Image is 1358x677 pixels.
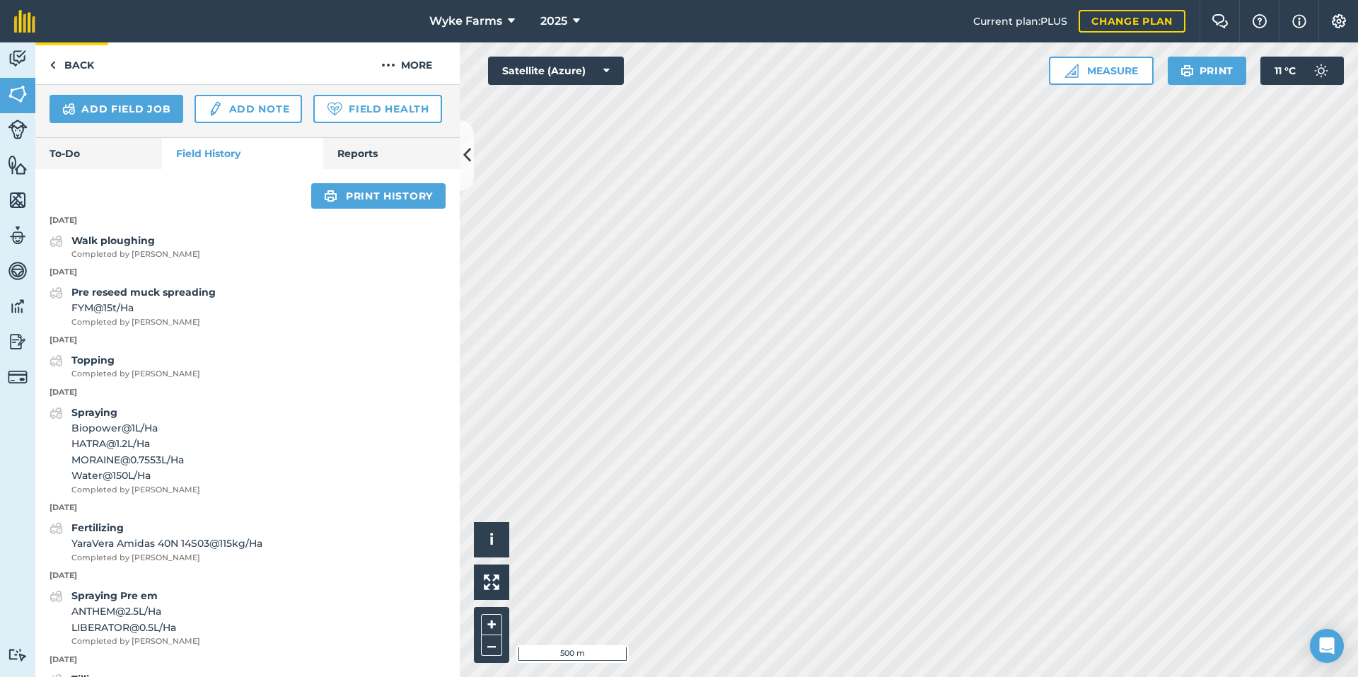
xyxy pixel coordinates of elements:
[8,296,28,317] img: svg+xml;base64,PD94bWwgdmVyc2lvbj0iMS4wIiBlbmNvZGluZz0idXRmLTgiPz4KPCEtLSBHZW5lcmF0b3I6IEFkb2JlIE...
[35,386,460,399] p: [DATE]
[50,352,200,381] a: ToppingCompleted by [PERSON_NAME]
[71,536,262,551] span: YaraVera Amidas 40N 14S03 @ 115 kg / Ha
[71,354,115,366] strong: Topping
[8,331,28,352] img: svg+xml;base64,PD94bWwgdmVyc2lvbj0iMS4wIiBlbmNvZGluZz0idXRmLTgiPz4KPCEtLSBHZW5lcmF0b3I6IEFkb2JlIE...
[50,95,183,123] a: Add field job
[1168,57,1247,85] button: Print
[8,190,28,211] img: svg+xml;base64,PHN2ZyB4bWxucz0iaHR0cDovL3d3dy53My5vcmcvMjAwMC9zdmciIHdpZHRoPSI1NiIgaGVpZ2h0PSI2MC...
[71,484,200,497] span: Completed by [PERSON_NAME]
[35,569,460,582] p: [DATE]
[207,100,223,117] img: svg+xml;base64,PD94bWwgdmVyc2lvbj0iMS4wIiBlbmNvZGluZz0idXRmLTgiPz4KPCEtLSBHZW5lcmF0b3I6IEFkb2JlIE...
[162,138,323,169] a: Field History
[71,406,117,419] strong: Spraying
[323,138,460,169] a: Reports
[1275,57,1296,85] span: 11 ° C
[1330,14,1347,28] img: A cog icon
[311,183,446,209] a: Print history
[1049,57,1154,85] button: Measure
[973,13,1067,29] span: Current plan : PLUS
[8,648,28,661] img: svg+xml;base64,PD94bWwgdmVyc2lvbj0iMS4wIiBlbmNvZGluZz0idXRmLTgiPz4KPCEtLSBHZW5lcmF0b3I6IEFkb2JlIE...
[71,436,200,451] span: HATRA @ 1.2 L / Ha
[1310,629,1344,663] div: Open Intercom Messenger
[429,13,502,30] span: Wyke Farms
[540,13,567,30] span: 2025
[71,620,200,635] span: LIBERATOR @ 0.5 L / Ha
[50,233,63,250] img: svg+xml;base64,PD94bWwgdmVyc2lvbj0iMS4wIiBlbmNvZGluZz0idXRmLTgiPz4KPCEtLSBHZW5lcmF0b3I6IEFkb2JlIE...
[71,368,200,381] span: Completed by [PERSON_NAME]
[35,334,460,347] p: [DATE]
[71,521,124,534] strong: Fertilizing
[1212,14,1229,28] img: Two speech bubbles overlapping with the left bubble in the forefront
[35,214,460,227] p: [DATE]
[71,420,200,436] span: Biopower @ 1 L / Ha
[35,266,460,279] p: [DATE]
[62,100,76,117] img: svg+xml;base64,PD94bWwgdmVyc2lvbj0iMS4wIiBlbmNvZGluZz0idXRmLTgiPz4KPCEtLSBHZW5lcmF0b3I6IEFkb2JlIE...
[381,57,395,74] img: svg+xml;base64,PHN2ZyB4bWxucz0iaHR0cDovL3d3dy53My5vcmcvMjAwMC9zdmciIHdpZHRoPSIyMCIgaGVpZ2h0PSIyNC...
[35,138,162,169] a: To-Do
[50,588,200,648] a: Spraying Pre emANTHEM@2.5L/HaLIBERATOR@0.5L/HaCompleted by [PERSON_NAME]
[71,468,200,483] span: Water @ 150 L / Ha
[50,284,216,328] a: Pre reseed muck spreadingFYM@15t/HaCompleted by [PERSON_NAME]
[50,284,63,301] img: svg+xml;base64,PD94bWwgdmVyc2lvbj0iMS4wIiBlbmNvZGluZz0idXRmLTgiPz4KPCEtLSBHZW5lcmF0b3I6IEFkb2JlIE...
[8,48,28,69] img: svg+xml;base64,PD94bWwgdmVyc2lvbj0iMS4wIiBlbmNvZGluZz0idXRmLTgiPz4KPCEtLSBHZW5lcmF0b3I6IEFkb2JlIE...
[1292,13,1306,30] img: svg+xml;base64,PHN2ZyB4bWxucz0iaHR0cDovL3d3dy53My5vcmcvMjAwMC9zdmciIHdpZHRoPSIxNyIgaGVpZ2h0PSIxNy...
[50,57,56,74] img: svg+xml;base64,PHN2ZyB4bWxucz0iaHR0cDovL3d3dy53My5vcmcvMjAwMC9zdmciIHdpZHRoPSI5IiBoZWlnaHQ9IjI0Ii...
[1064,64,1079,78] img: Ruler icon
[8,154,28,175] img: svg+xml;base64,PHN2ZyB4bWxucz0iaHR0cDovL3d3dy53My5vcmcvMjAwMC9zdmciIHdpZHRoPSI1NiIgaGVpZ2h0PSI2MC...
[195,95,302,123] a: Add note
[1251,14,1268,28] img: A question mark icon
[1307,57,1335,85] img: svg+xml;base64,PD94bWwgdmVyc2lvbj0iMS4wIiBlbmNvZGluZz0idXRmLTgiPz4KPCEtLSBHZW5lcmF0b3I6IEFkb2JlIE...
[8,83,28,105] img: svg+xml;base64,PHN2ZyB4bWxucz0iaHR0cDovL3d3dy53My5vcmcvMjAwMC9zdmciIHdpZHRoPSI1NiIgaGVpZ2h0PSI2MC...
[1180,62,1194,79] img: svg+xml;base64,PHN2ZyB4bWxucz0iaHR0cDovL3d3dy53My5vcmcvMjAwMC9zdmciIHdpZHRoPSIxOSIgaGVpZ2h0PSIyNC...
[71,635,200,648] span: Completed by [PERSON_NAME]
[8,120,28,139] img: svg+xml;base64,PD94bWwgdmVyc2lvbj0iMS4wIiBlbmNvZGluZz0idXRmLTgiPz4KPCEtLSBHZW5lcmF0b3I6IEFkb2JlIE...
[1079,10,1185,33] a: Change plan
[8,225,28,246] img: svg+xml;base64,PD94bWwgdmVyc2lvbj0iMS4wIiBlbmNvZGluZz0idXRmLTgiPz4KPCEtLSBHZW5lcmF0b3I6IEFkb2JlIE...
[71,248,200,261] span: Completed by [PERSON_NAME]
[71,234,155,247] strong: Walk ploughing
[35,502,460,514] p: [DATE]
[50,405,63,422] img: svg+xml;base64,PD94bWwgdmVyc2lvbj0iMS4wIiBlbmNvZGluZz0idXRmLTgiPz4KPCEtLSBHZW5lcmF0b3I6IEFkb2JlIE...
[313,95,441,123] a: Field Health
[35,42,108,84] a: Back
[8,367,28,387] img: svg+xml;base64,PD94bWwgdmVyc2lvbj0iMS4wIiBlbmNvZGluZz0idXRmLTgiPz4KPCEtLSBHZW5lcmF0b3I6IEFkb2JlIE...
[50,405,200,497] a: SprayingBiopower@1L/HaHATRA@1.2L/HaMORAINE@0.7553L/HaWater@150L/HaCompleted by [PERSON_NAME]
[488,57,624,85] button: Satellite (Azure)
[50,520,63,537] img: svg+xml;base64,PD94bWwgdmVyc2lvbj0iMS4wIiBlbmNvZGluZz0idXRmLTgiPz4KPCEtLSBHZW5lcmF0b3I6IEFkb2JlIE...
[484,574,499,590] img: Four arrows, one pointing top left, one top right, one bottom right and the last bottom left
[35,654,460,666] p: [DATE]
[474,522,509,557] button: i
[354,42,460,84] button: More
[324,187,337,204] img: svg+xml;base64,PHN2ZyB4bWxucz0iaHR0cDovL3d3dy53My5vcmcvMjAwMC9zdmciIHdpZHRoPSIxOSIgaGVpZ2h0PSIyNC...
[71,316,216,329] span: Completed by [PERSON_NAME]
[50,233,200,261] a: Walk ploughingCompleted by [PERSON_NAME]
[489,531,494,548] span: i
[8,260,28,282] img: svg+xml;base64,PD94bWwgdmVyc2lvbj0iMS4wIiBlbmNvZGluZz0idXRmLTgiPz4KPCEtLSBHZW5lcmF0b3I6IEFkb2JlIE...
[71,589,158,602] strong: Spraying Pre em
[14,10,35,33] img: fieldmargin Logo
[71,300,216,316] span: FYM @ 15 t / Ha
[50,352,63,369] img: svg+xml;base64,PD94bWwgdmVyc2lvbj0iMS4wIiBlbmNvZGluZz0idXRmLTgiPz4KPCEtLSBHZW5lcmF0b3I6IEFkb2JlIE...
[71,552,262,565] span: Completed by [PERSON_NAME]
[1260,57,1344,85] button: 11 °C
[481,635,502,656] button: –
[71,603,200,619] span: ANTHEM @ 2.5 L / Ha
[50,588,63,605] img: svg+xml;base64,PD94bWwgdmVyc2lvbj0iMS4wIiBlbmNvZGluZz0idXRmLTgiPz4KPCEtLSBHZW5lcmF0b3I6IEFkb2JlIE...
[71,286,216,299] strong: Pre reseed muck spreading
[71,452,200,468] span: MORAINE @ 0.7553 L / Ha
[481,614,502,635] button: +
[50,520,262,564] a: FertilizingYaraVera Amidas 40N 14S03@115kg/HaCompleted by [PERSON_NAME]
